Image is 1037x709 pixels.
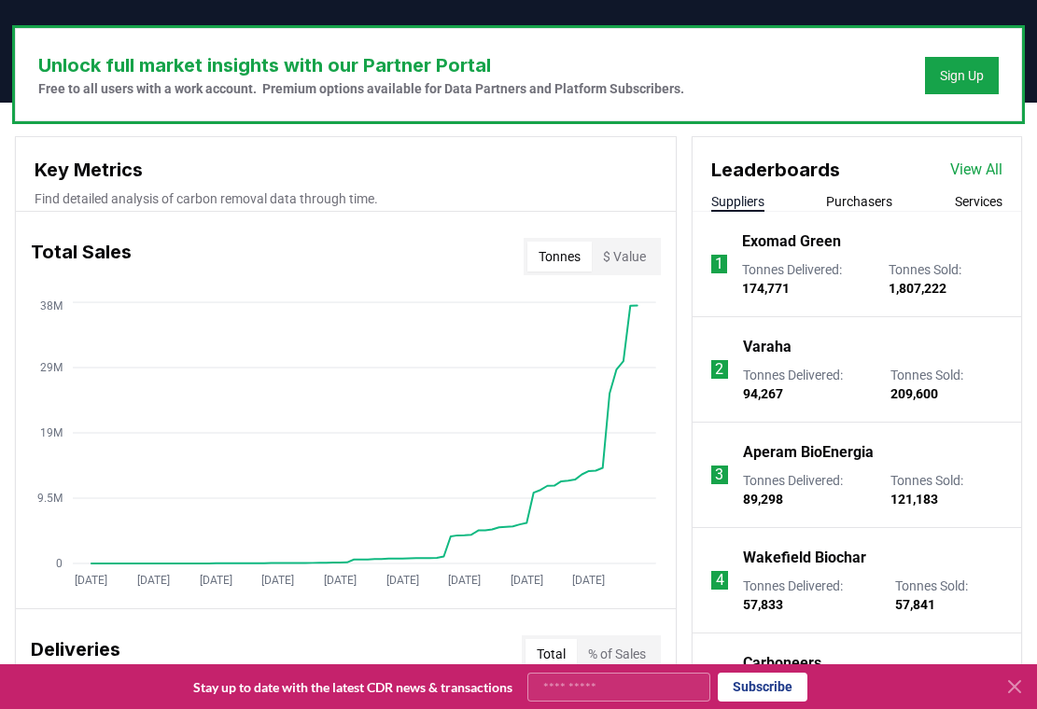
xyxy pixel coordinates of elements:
tspan: [DATE] [324,574,357,587]
p: Tonnes Sold : [895,577,1002,614]
span: 94,267 [743,386,783,401]
a: Carboneers [743,652,821,674]
tspan: 29M [40,361,63,374]
span: 174,771 [742,281,790,296]
tspan: [DATE] [386,574,419,587]
p: Tonnes Sold : [890,471,1002,508]
h3: Unlock full market insights with our Partner Portal [38,51,684,79]
button: Suppliers [711,192,764,211]
a: Wakefield Biochar [743,547,866,569]
p: Tonnes Delivered : [743,577,876,614]
p: 3 [715,464,723,486]
tspan: 38M [40,299,63,313]
span: 121,183 [890,492,938,507]
span: 57,833 [743,597,783,612]
p: 2 [715,358,723,381]
a: View All [950,159,1002,181]
tspan: [DATE] [572,574,605,587]
tspan: [DATE] [261,574,294,587]
h3: Key Metrics [35,156,657,184]
button: Total [526,639,577,669]
button: $ Value [592,242,657,271]
a: Aperam BioEnergia [743,441,874,464]
p: Tonnes Delivered : [743,366,873,403]
p: Tonnes Delivered : [743,471,873,508]
tspan: [DATE] [200,574,232,587]
button: Purchasers [826,192,892,211]
p: 4 [716,569,724,591]
button: Sign Up [925,57,999,94]
span: 57,841 [895,597,935,612]
tspan: [DATE] [511,574,543,587]
a: Exomad Green [742,230,841,253]
h3: Leaderboards [711,156,840,184]
tspan: 9.5M [37,492,63,505]
button: Tonnes [527,242,592,271]
tspan: 0 [56,557,63,570]
a: Sign Up [940,66,984,85]
tspan: [DATE] [75,574,107,587]
tspan: [DATE] [448,574,481,587]
p: Tonnes Delivered : [742,260,870,298]
tspan: [DATE] [137,574,170,587]
button: Services [955,192,1002,211]
span: 1,807,222 [889,281,946,296]
p: Tonnes Sold : [889,260,1002,298]
p: Find detailed analysis of carbon removal data through time. [35,189,657,208]
tspan: 19M [40,426,63,439]
p: Tonnes Sold : [890,366,1002,403]
p: Free to all users with a work account. Premium options available for Data Partners and Platform S... [38,79,684,98]
a: Varaha [743,336,792,358]
h3: Total Sales [31,238,132,275]
span: 89,298 [743,492,783,507]
h3: Deliveries [31,635,120,673]
button: % of Sales [577,639,657,669]
span: 209,600 [890,386,938,401]
p: 1 [715,253,723,275]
